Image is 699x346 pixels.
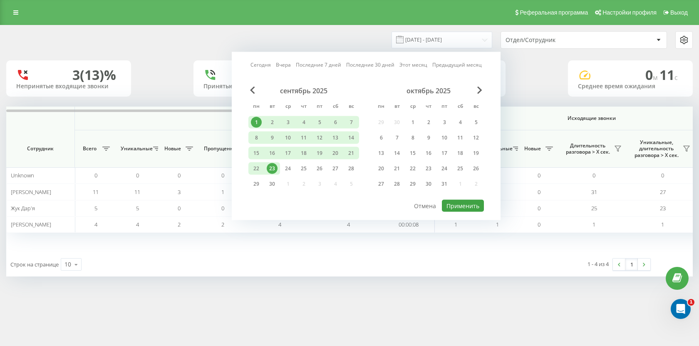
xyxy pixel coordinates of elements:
span: 0 [538,172,540,179]
span: 0 [178,204,181,212]
div: 21 [346,148,357,159]
span: 4 [94,221,97,228]
div: пн 22 сент. 2025 г. [248,162,264,175]
div: 23 [267,163,278,174]
div: чт 23 окт. 2025 г. [421,162,436,175]
div: 1 - 4 из 4 [587,260,609,268]
div: 27 [376,179,387,189]
span: Выход [670,9,688,16]
div: сентябрь 2025 [248,87,359,95]
div: сб 20 сент. 2025 г. [327,147,343,159]
div: чт 30 окт. 2025 г. [421,178,436,190]
span: 11 [93,188,99,196]
div: 11 [455,132,466,143]
abbr: четверг [422,101,435,113]
div: 21 [392,163,402,174]
div: 23 [423,163,434,174]
abbr: понедельник [375,101,387,113]
abbr: понедельник [250,101,263,113]
button: Применить [442,200,484,212]
div: 14 [392,148,402,159]
span: 5 [94,204,97,212]
span: Уникальные, длительность разговора > Х сек. [632,139,680,159]
div: 1 [251,117,262,128]
abbr: воскресенье [470,101,482,113]
div: пн 29 сент. 2025 г. [248,178,264,190]
div: октябрь 2025 [373,87,484,95]
div: 19 [314,148,325,159]
div: 5 [471,117,481,128]
span: 3 [178,188,181,196]
div: пн 8 сент. 2025 г. [248,132,264,144]
span: Всего [79,145,100,152]
div: ср 29 окт. 2025 г. [405,178,421,190]
div: вт 14 окт. 2025 г. [389,147,405,159]
div: 1 [407,117,418,128]
div: вс 28 сент. 2025 г. [343,162,359,175]
span: 1 [688,299,694,306]
div: пн 13 окт. 2025 г. [373,147,389,159]
span: Длительность разговора > Х сек. [564,142,612,155]
div: пт 24 окт. 2025 г. [436,162,452,175]
div: вт 16 сент. 2025 г. [264,147,280,159]
div: 3 [283,117,293,128]
abbr: четверг [297,101,310,113]
div: 29 [407,179,418,189]
div: 6 [330,117,341,128]
div: 8 [251,132,262,143]
span: Next Month [477,87,482,94]
div: чт 16 окт. 2025 г. [421,147,436,159]
div: сб 25 окт. 2025 г. [452,162,468,175]
span: 1 [496,221,499,228]
div: 20 [376,163,387,174]
div: 11 [298,132,309,143]
div: ср 1 окт. 2025 г. [405,116,421,129]
span: 0 [221,204,224,212]
span: Реферальная программа [520,9,588,16]
span: 2 [178,221,181,228]
div: 30 [423,179,434,189]
abbr: пятница [313,101,326,113]
div: чт 4 сент. 2025 г. [296,116,312,129]
span: 1 [592,221,595,228]
span: 1 [661,221,664,228]
span: 0 [538,221,540,228]
div: вт 21 окт. 2025 г. [389,162,405,175]
div: ср 10 сент. 2025 г. [280,132,296,144]
div: пн 6 окт. 2025 г. [373,132,389,144]
div: ср 17 сент. 2025 г. [280,147,296,159]
div: 24 [439,163,450,174]
div: 28 [346,163,357,174]
abbr: вторник [391,101,403,113]
div: вт 30 сент. 2025 г. [264,178,280,190]
div: 15 [407,148,418,159]
div: пт 3 окт. 2025 г. [436,116,452,129]
a: Последние 7 дней [296,61,341,69]
div: 22 [251,163,262,174]
a: Предыдущий месяц [432,61,482,69]
abbr: среда [282,101,294,113]
span: 4 [278,221,281,228]
span: Previous Month [250,87,255,94]
iframe: Intercom live chat [671,299,691,319]
span: 0 [645,66,659,84]
div: 17 [283,148,293,159]
div: сб 18 окт. 2025 г. [452,147,468,159]
div: пн 1 сент. 2025 г. [248,116,264,129]
span: 0 [661,172,664,179]
div: 26 [471,163,481,174]
div: 13 [376,148,387,159]
div: пт 26 сент. 2025 г. [312,162,327,175]
td: 00:00:08 [383,217,435,233]
span: 5 [136,204,139,212]
a: 1 [625,259,638,270]
span: [PERSON_NAME] [11,221,51,228]
span: 0 [178,172,181,179]
div: 16 [423,148,434,159]
div: 26 [314,163,325,174]
span: 1 [221,188,224,196]
div: сб 11 окт. 2025 г. [452,132,468,144]
div: 29 [251,179,262,189]
div: вс 14 сент. 2025 г. [343,132,359,144]
div: пн 20 окт. 2025 г. [373,162,389,175]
